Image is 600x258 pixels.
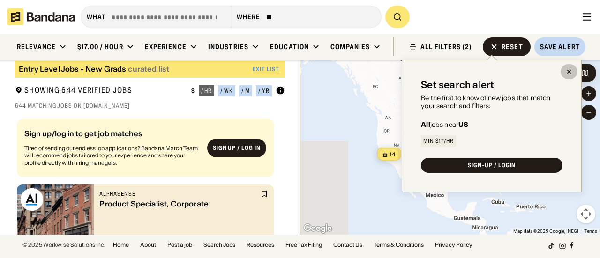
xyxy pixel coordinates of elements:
div: Save Alert [540,43,580,51]
div: Where [237,13,261,21]
div: 644 matching jobs on [DOMAIN_NAME] [15,102,285,110]
div: Relevance [17,43,56,51]
div: Education [270,43,309,51]
img: Bandana logotype [7,8,75,25]
div: / wk [220,88,233,94]
div: $17.00 / hour [77,43,123,51]
a: About [140,242,156,248]
a: Search Jobs [203,242,235,248]
a: Contact Us [333,242,362,248]
div: jobs near [421,121,468,128]
a: Terms (opens in new tab) [584,229,597,234]
div: © 2025 Workwise Solutions Inc. [22,242,105,248]
div: Experience [145,43,187,51]
a: Home [113,242,129,248]
a: Free Tax Filing [285,242,322,248]
button: Map camera controls [577,205,595,223]
div: curated list [128,65,169,74]
div: Showing 644 Verified Jobs [15,85,184,97]
div: Companies [330,43,370,51]
a: Resources [247,242,274,248]
div: $ [191,87,195,95]
div: Sign up/log in to get job matches [24,130,200,145]
div: Tired of sending out endless job applications? Bandana Match Team will recommend jobs tailored to... [24,145,200,167]
div: grid [15,115,285,235]
div: SIGN-UP / LOGIN [468,162,516,168]
div: Entry Level Jobs - New Grads [19,65,126,74]
div: Be the first to know of new jobs that match your search and filters: [421,94,562,110]
b: All [421,120,430,129]
div: what [87,13,106,21]
div: / hr [201,88,212,94]
a: Terms & Conditions [374,242,424,248]
div: Set search alert [421,79,494,90]
a: Privacy Policy [435,242,472,248]
div: Product Specialist, Corporate [99,199,259,208]
div: / yr [258,88,270,94]
span: 14 [390,151,396,159]
a: Open this area in Google Maps (opens a new window) [302,222,333,235]
div: AlphaSense [99,190,259,198]
div: Industries [208,43,248,51]
div: Reset [502,44,523,50]
a: Post a job [167,242,192,248]
img: Google [302,222,333,235]
div: ALL FILTERS (2) [420,44,472,50]
span: Map data ©2025 Google, INEGI [513,229,578,234]
div: Min $17/hr [423,138,454,144]
div: Exit List [253,66,279,72]
div: / m [241,88,250,94]
img: AlphaSense logo [21,188,43,211]
div: Sign up / Log in [213,144,261,152]
b: US [458,120,468,129]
